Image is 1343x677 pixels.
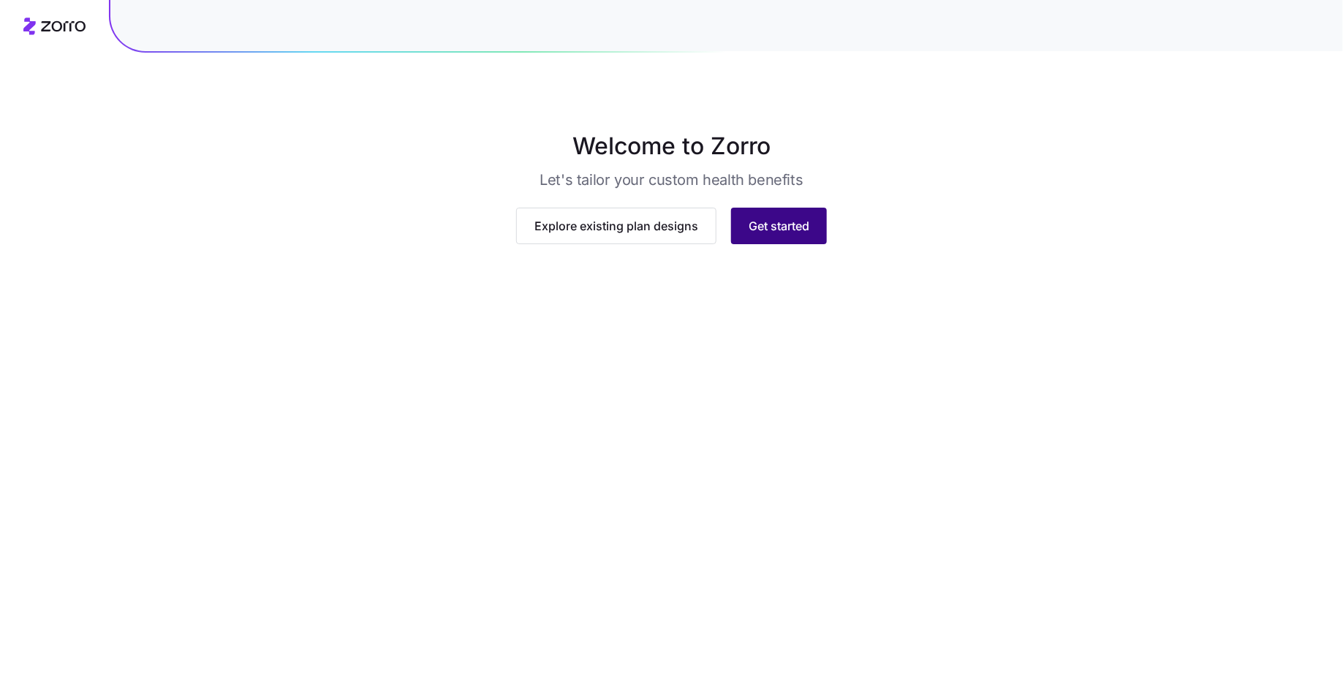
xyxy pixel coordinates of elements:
[516,208,716,244] button: Explore existing plan designs
[749,217,809,235] span: Get started
[309,129,1034,164] h1: Welcome to Zorro
[540,170,803,190] h3: Let's tailor your custom health benefits
[534,217,698,235] span: Explore existing plan designs
[731,208,827,244] button: Get started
